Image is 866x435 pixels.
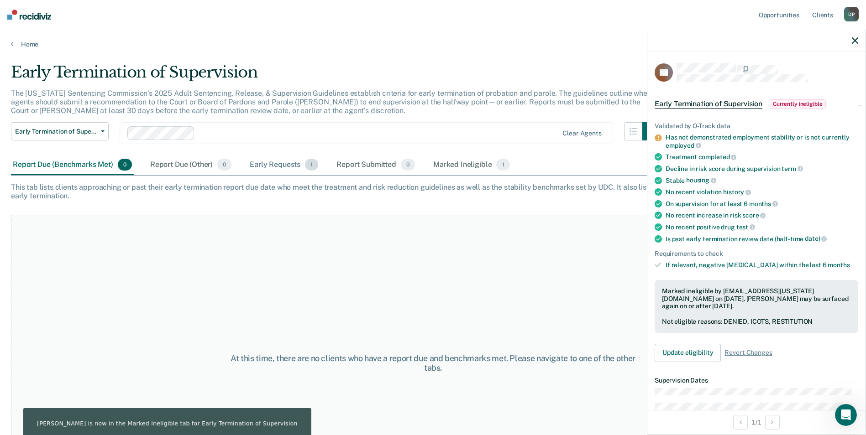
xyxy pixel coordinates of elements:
[11,183,855,200] div: This tab lists clients approaching or past their early termination report due date who meet the t...
[765,415,780,430] button: Next Opportunity
[655,250,858,258] div: Requirements to check
[724,349,772,357] span: Revert Changes
[666,261,858,269] div: If relevant, negative [MEDICAL_DATA] within the last 6
[335,155,417,175] div: Report Submitted
[305,159,318,171] span: 1
[662,318,851,326] div: Not eligible reasons: DENIED, ICOTS, RESTITUTION
[666,200,858,208] div: On supervision for at least 6
[148,155,233,175] div: Report Due (Other)
[655,99,762,109] span: Early Termination of Supervision
[655,377,858,384] dt: Supervision Dates
[11,155,134,175] div: Report Due (Benchmarks Met)
[118,159,132,171] span: 0
[782,165,803,172] span: term
[733,415,748,430] button: Previous Opportunity
[835,404,857,426] iframe: Intercom live chat
[655,122,858,130] div: Validated by O-Track data
[723,188,751,196] span: history
[7,10,51,20] img: Recidiviz
[742,212,766,219] span: score
[496,159,509,171] span: 1
[11,89,651,115] p: The [US_STATE] Sentencing Commission’s 2025 Adult Sentencing, Release, & Supervision Guidelines e...
[666,211,858,219] div: No recent increase in risk
[698,153,737,161] span: completed
[736,223,755,231] span: test
[844,7,859,21] div: D P
[647,410,866,434] div: 1 / 1
[666,223,858,231] div: No recent positive drug
[11,40,855,48] a: Home
[222,353,644,373] div: At this time, there are no clients who have a report due and benchmarks met. Please navigate to o...
[666,153,858,161] div: Treatment
[15,128,97,135] span: Early Termination of Supervision
[666,134,858,149] div: Has not demonstrated employment stability or is not currently employed
[248,155,320,175] div: Early Requests
[655,344,721,362] button: Update eligibility
[217,159,231,171] span: 0
[666,188,858,196] div: No recent violation
[647,89,866,119] div: Early Termination of SupervisionCurrently ineligible
[828,261,850,269] span: months
[401,159,415,171] span: 0
[686,176,716,184] span: housing
[662,287,851,310] div: Marked ineligible by [EMAIL_ADDRESS][US_STATE][DOMAIN_NAME] on [DATE]. [PERSON_NAME] may be surfa...
[749,200,778,207] span: months
[666,165,858,173] div: Decline in risk score during supervision
[805,235,827,242] span: date)
[666,235,858,243] div: Is past early termination review date (half-time
[562,129,601,137] div: Clear agents
[770,99,826,109] span: Currently ineligible
[11,63,661,89] div: Early Termination of Supervision
[431,155,512,175] div: Marked Ineligible
[666,176,858,185] div: Stable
